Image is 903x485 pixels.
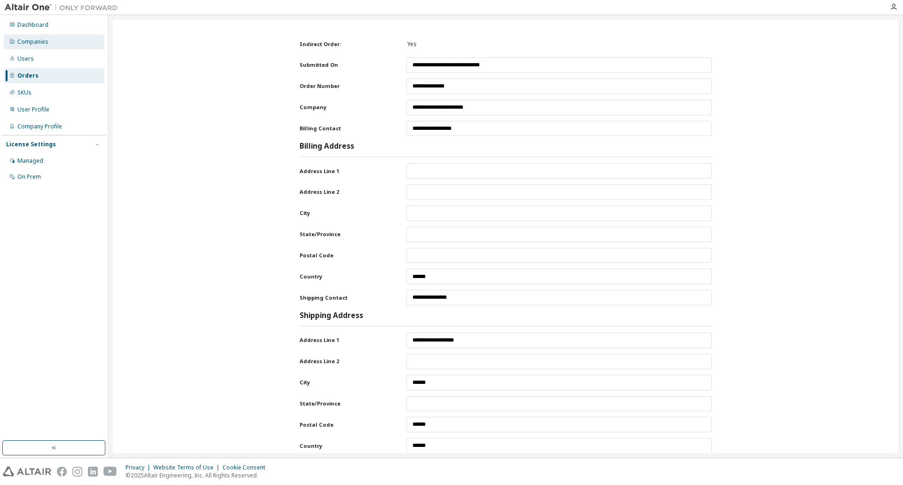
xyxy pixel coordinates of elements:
[300,167,391,175] label: Address Line 1
[153,464,222,471] div: Website Terms of Use
[126,464,153,471] div: Privacy
[300,61,391,69] label: Submitted On
[103,467,117,477] img: youtube.svg
[17,123,62,130] div: Company Profile
[17,173,41,181] div: On Prem
[300,103,391,111] label: Company
[300,294,391,302] label: Shipping Contact
[17,89,32,96] div: SKUs
[72,467,82,477] img: instagram.svg
[5,3,122,12] img: Altair One
[17,157,43,165] div: Managed
[222,464,271,471] div: Cookie Consent
[300,311,363,320] h3: Shipping Address
[300,400,391,407] label: State/Province
[88,467,98,477] img: linkedin.svg
[17,21,48,29] div: Dashboard
[300,358,391,365] label: Address Line 2
[300,125,391,132] label: Billing Contact
[300,82,391,90] label: Order Number
[17,106,49,113] div: User Profile
[300,379,391,386] label: City
[300,273,391,280] label: Country
[300,142,354,151] h3: Billing Address
[126,471,271,479] p: © 2025 Altair Engineering, Inc. All Rights Reserved.
[17,38,48,46] div: Companies
[300,188,391,196] label: Address Line 2
[17,55,34,63] div: Users
[6,141,56,148] div: License Settings
[407,40,712,48] div: Yes
[300,209,391,217] label: City
[300,231,391,238] label: State/Province
[17,72,39,80] div: Orders
[300,252,391,259] label: Postal Code
[57,467,67,477] img: facebook.svg
[300,421,391,429] label: Postal Code
[300,40,389,48] label: Indirect Order:
[300,442,391,450] label: Country
[300,336,391,344] label: Address Line 1
[3,467,51,477] img: altair_logo.svg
